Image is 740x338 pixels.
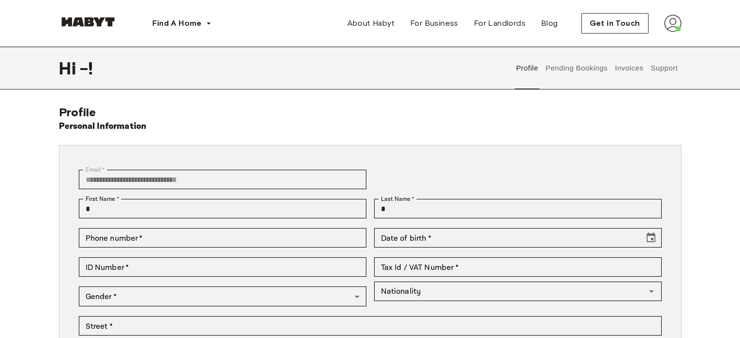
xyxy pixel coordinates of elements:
[650,47,679,89] button: Support
[86,165,105,174] label: Email
[410,18,458,29] span: For Business
[544,47,609,89] button: Pending Bookings
[645,285,658,298] button: Open
[614,47,644,89] button: Invoices
[152,18,202,29] span: Find A Home
[59,17,117,27] img: Habyt
[79,170,366,189] div: You can't change your email address at the moment. Please reach out to customer support in case y...
[381,195,415,203] label: Last Name
[144,14,219,33] button: Find A Home
[86,195,119,203] label: First Name
[347,18,395,29] span: About Habyt
[664,15,682,32] img: avatar
[590,18,640,29] span: Get in Touch
[533,14,566,33] a: Blog
[59,58,80,78] span: Hi
[641,228,661,248] button: Choose date
[340,14,402,33] a: About Habyt
[541,18,558,29] span: Blog
[59,120,147,133] h6: Personal Information
[512,47,681,89] div: user profile tabs
[80,58,93,78] span: - !
[59,105,96,119] span: Profile
[474,18,525,29] span: For Landlords
[581,13,649,34] button: Get in Touch
[515,47,540,89] button: Profile
[402,14,466,33] a: For Business
[466,14,533,33] a: For Landlords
